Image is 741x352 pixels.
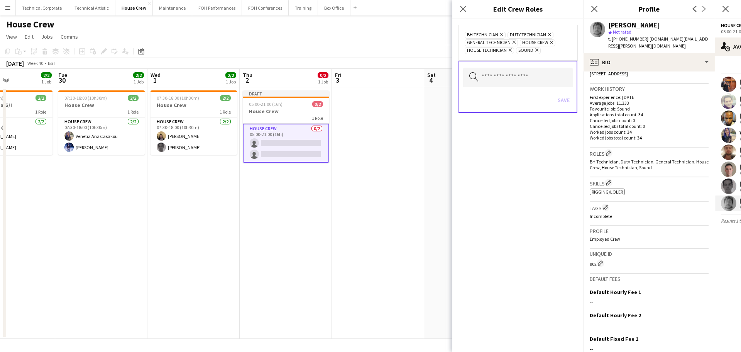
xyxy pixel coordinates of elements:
[134,79,144,85] div: 1 Job
[608,22,660,29] div: [PERSON_NAME]
[243,90,329,97] div: Draft
[3,32,20,42] a: View
[289,0,318,15] button: Training
[151,90,237,155] app-job-card: 07:30-18:00 (10h30m)2/2House Crew1 RoleHouse Crew2/207:30-18:00 (10h30m)[PERSON_NAME][PERSON_NAME]
[57,76,67,85] span: 30
[318,72,328,78] span: 0/2
[64,95,107,101] span: 07:30-18:00 (10h30m)
[592,189,623,195] span: Rigging/LOLER
[510,32,546,38] span: Duty Technician
[35,109,46,115] span: 1 Role
[590,129,709,135] p: Worked jobs count: 34
[590,228,709,235] h3: Profile
[590,100,709,106] p: Average jobs: 11.333
[613,29,631,35] span: Not rated
[590,204,709,212] h3: Tags
[243,90,329,163] app-job-card: Draft05:00-21:00 (16h)0/2House Crew1 RoleHouse Crew0/205:00-21:00 (16h)
[6,60,24,67] div: [DATE]
[590,117,709,123] p: Cancelled jobs count: 0
[243,108,329,115] h3: House Crew
[25,33,34,40] span: Edit
[151,102,237,109] h3: House Crew
[467,48,507,54] span: House Technician
[590,123,709,129] p: Cancelled jobs total count: 0
[243,71,252,78] span: Thu
[220,109,231,115] span: 1 Role
[590,335,638,342] h3: Default Fixed Fee 1
[58,90,145,155] app-job-card: 07:30-18:00 (10h30m)2/2House Crew1 RoleHouse Crew2/207:30-18:00 (10h30m)Venetia Anastasakou[PERSO...
[38,32,56,42] a: Jobs
[584,53,715,71] div: Bio
[41,79,51,85] div: 1 Job
[590,71,628,77] span: [STREET_ADDRESS]
[590,299,709,306] div: --
[590,289,641,296] h3: Default Hourly Fee 1
[133,72,144,78] span: 2/2
[608,36,708,49] span: | [DOMAIN_NAME][EMAIL_ADDRESS][PERSON_NAME][DOMAIN_NAME]
[249,101,283,107] span: 05:00-21:00 (16h)
[467,40,511,46] span: General Technician
[452,4,584,14] h3: Edit Crew Roles
[61,33,78,40] span: Comms
[590,213,709,219] p: Incomplete
[590,312,641,319] h3: Default Hourly Fee 2
[518,48,533,54] span: Sound
[242,0,289,15] button: FOH Conferences
[334,76,341,85] span: 3
[522,40,548,46] span: House Crew
[22,32,37,42] a: Edit
[590,179,709,187] h3: Skills
[149,76,161,85] span: 1
[58,117,145,155] app-card-role: House Crew2/207:30-18:00 (10h30m)Venetia Anastasakou[PERSON_NAME]
[48,60,56,66] div: BST
[318,0,350,15] button: Box Office
[242,76,252,85] span: 2
[16,0,68,15] button: Technical Corporate
[590,259,709,267] div: 902
[426,76,436,85] span: 4
[590,236,709,242] p: Employed Crew
[6,33,17,40] span: View
[590,85,709,92] h3: Work history
[590,322,709,329] div: --
[225,72,236,78] span: 2/2
[192,0,242,15] button: FOH Performances
[243,124,329,163] app-card-role: House Crew0/205:00-21:00 (16h)
[153,0,192,15] button: Maintenance
[68,0,115,15] button: Technical Artistic
[58,102,145,109] h3: House Crew
[151,117,237,155] app-card-role: House Crew2/207:30-18:00 (10h30m)[PERSON_NAME][PERSON_NAME]
[312,101,323,107] span: 0/2
[6,19,54,30] h1: House Crew
[590,94,709,100] p: First experience: [DATE]
[115,0,153,15] button: House Crew
[220,95,231,101] span: 2/2
[590,106,709,112] p: Favourite job: Sound
[318,79,328,85] div: 1 Job
[312,115,323,121] span: 1 Role
[590,250,709,257] h3: Unique ID
[151,71,161,78] span: Wed
[226,79,236,85] div: 1 Job
[127,109,139,115] span: 1 Role
[157,95,199,101] span: 07:30-18:00 (10h30m)
[58,71,67,78] span: Tue
[590,275,709,282] h3: Default fees
[58,32,81,42] a: Comms
[335,71,341,78] span: Fri
[608,36,648,42] span: t. [PHONE_NUMBER]
[590,135,709,141] p: Worked jobs total count: 34
[41,72,52,78] span: 2/2
[427,71,436,78] span: Sat
[467,32,498,38] span: BH Technician
[590,149,709,157] h3: Roles
[128,95,139,101] span: 2/2
[590,112,709,117] p: Applications total count: 34
[590,159,709,170] span: BH Technician, Duty Technician, General Technician, House Crew, House Technician, Sound
[25,60,45,66] span: Week 40
[36,95,46,101] span: 2/2
[584,4,715,14] h3: Profile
